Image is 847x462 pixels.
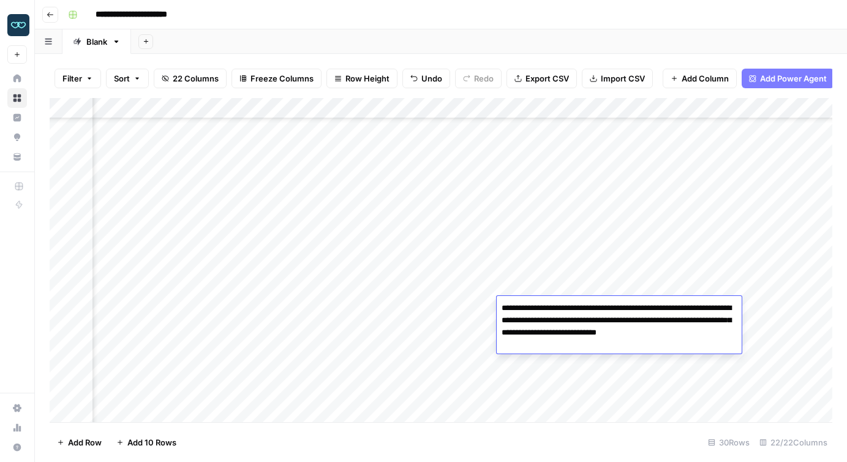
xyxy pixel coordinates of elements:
[173,72,219,85] span: 22 Columns
[525,72,569,85] span: Export CSV
[62,29,131,54] a: Blank
[682,72,729,85] span: Add Column
[114,72,130,85] span: Sort
[7,437,27,457] button: Help + Support
[109,433,184,452] button: Add 10 Rows
[582,69,653,88] button: Import CSV
[326,69,397,88] button: Row Height
[127,436,176,449] span: Add 10 Rows
[703,433,755,452] div: 30 Rows
[455,69,502,88] button: Redo
[62,72,82,85] span: Filter
[760,72,827,85] span: Add Power Agent
[421,72,442,85] span: Undo
[86,36,107,48] div: Blank
[7,14,29,36] img: Zola Inc Logo
[663,69,737,88] button: Add Column
[50,433,109,452] button: Add Row
[106,69,149,88] button: Sort
[232,69,322,88] button: Freeze Columns
[7,398,27,418] a: Settings
[755,433,832,452] div: 22/22 Columns
[154,69,227,88] button: 22 Columns
[402,69,450,88] button: Undo
[250,72,314,85] span: Freeze Columns
[474,72,494,85] span: Redo
[7,108,27,127] a: Insights
[7,147,27,167] a: Your Data
[55,69,101,88] button: Filter
[742,69,834,88] button: Add Power Agent
[601,72,645,85] span: Import CSV
[7,418,27,437] a: Usage
[68,436,102,449] span: Add Row
[7,69,27,88] a: Home
[7,127,27,147] a: Opportunities
[506,69,577,88] button: Export CSV
[7,10,27,40] button: Workspace: Zola Inc
[345,72,390,85] span: Row Height
[7,88,27,108] a: Browse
